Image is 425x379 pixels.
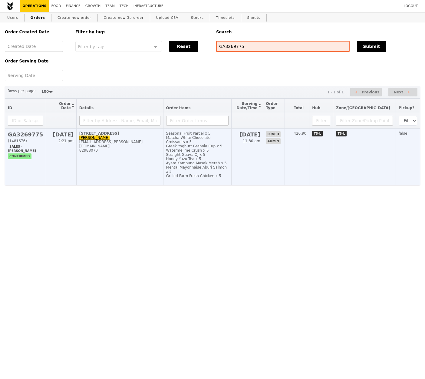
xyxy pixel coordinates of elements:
span: Details [79,106,94,110]
span: Order Type [266,102,278,110]
h2: [DATE] [234,131,260,138]
span: Sales - [PERSON_NAME] [8,144,38,154]
a: Stocks [189,12,206,23]
span: 11:30 am [243,139,260,143]
a: Create new order [55,12,94,23]
span: Pickup? [399,106,414,110]
div: Greek Yoghurt Granola Cup x 5 [166,144,229,148]
div: Grilled Farm Fresh Chicken x 5 [166,174,229,178]
h5: Order Created Date [5,30,68,34]
span: Zone/[GEOGRAPHIC_DATA] [336,106,390,110]
div: [STREET_ADDRESS] [79,131,160,136]
span: TS-L [336,131,347,136]
a: Upload CSV [154,12,181,23]
a: Timeslots [214,12,237,23]
input: ID or Salesperson name [8,116,43,126]
span: Order Items [166,106,191,110]
div: Watermelime Crush x 5 [166,148,229,153]
div: [EMAIL_ADDRESS][PERSON_NAME][DOMAIN_NAME] [79,140,160,148]
input: Filter Hub [312,116,330,126]
input: Search any field [216,41,350,52]
div: Matcha White Chocolate Croissants x 5 [166,136,229,144]
div: Straight Guava OJ x 5 [166,153,229,157]
span: false [399,131,407,136]
a: Users [5,12,21,23]
a: Orders [28,12,48,23]
div: 1 - 1 of 1 [327,90,344,94]
div: Honey Yuzu Tea x 5 [166,157,229,161]
span: 2:21 pm [58,139,74,143]
label: Rows per page: [8,88,36,94]
span: Next [394,89,403,96]
div: 82988070 [79,148,160,153]
span: admin [266,138,281,144]
button: Submit [357,41,386,52]
span: Previous [362,89,380,96]
span: ID [8,106,12,110]
input: Created Date [5,41,63,52]
h5: Search [216,30,420,34]
h2: GA3269775 [8,131,43,138]
input: Filter Zone/Pickup Point [336,116,393,126]
span: Filter by tags [78,44,106,49]
span: lunch [266,131,281,137]
a: Shouts [245,12,263,23]
input: Serving Date [5,70,63,81]
div: Seasonal Fruit Parcel x 5 [166,131,229,136]
div: (1481676) [8,139,43,143]
span: Hub [312,106,320,110]
button: Previous [350,88,382,97]
h5: Filter by tags [75,30,209,34]
div: Ayam Kampung Masak Merah x 5 [166,161,229,165]
button: Next [388,88,417,97]
h5: Order Serving Date [5,59,68,63]
input: Filter Order Items [166,116,229,126]
h2: [DATE] [49,131,73,138]
button: Reset [169,41,198,52]
span: TS-L [312,131,323,136]
a: Create new 3p order [101,12,146,23]
span: confirmed [8,153,31,159]
div: Mentai Mayonnaise Aburi Salmon x 5 [166,165,229,174]
span: 420.90 [294,131,306,136]
a: [PERSON_NAME] [79,136,110,140]
input: Filter by Address, Name, Email, Mobile [79,116,160,126]
img: Grain logo [7,2,13,10]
